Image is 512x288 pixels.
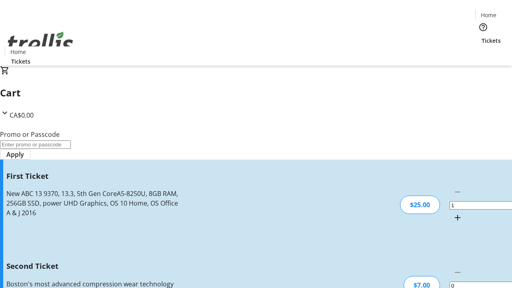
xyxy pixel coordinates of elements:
[400,196,440,214] div: $25.00
[6,170,181,182] h3: First Ticket
[10,48,26,56] span: Home
[450,210,466,226] button: Increment by one
[6,260,181,272] h3: Second Ticket
[5,57,37,66] a: Tickets
[6,189,181,218] div: New ABC 13 9370, 13.3, 5th Gen CoreA5-8250U, 8GB RAM, 256GB SSD, power UHD Graphics, OS 10 Home, ...
[5,23,76,63] img: Orient E2E Organization yQs7hprBS5's Logo
[482,36,501,45] span: Tickets
[11,57,30,66] span: Tickets
[481,11,496,19] span: Home
[475,45,491,61] button: Cart
[476,11,501,19] a: Home
[475,36,507,45] a: Tickets
[6,150,24,159] span: Apply
[475,19,491,35] button: Help
[10,111,34,120] span: CA$0.00
[5,48,31,56] a: Home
